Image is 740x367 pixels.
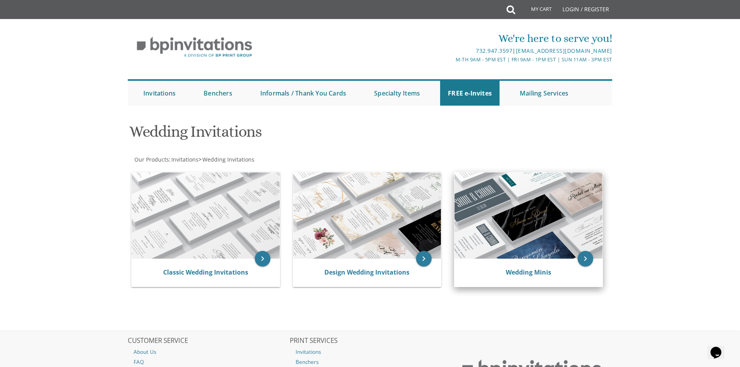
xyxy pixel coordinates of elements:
a: Design Wedding Invitations [324,268,409,277]
img: Classic Wedding Invitations [132,172,280,259]
a: Wedding Minis [506,268,551,277]
a: 732.947.3597 [476,47,512,54]
a: keyboard_arrow_right [416,251,432,266]
a: Specialty Items [366,81,428,106]
a: Benchers [196,81,240,106]
div: : [128,156,370,163]
a: keyboard_arrow_right [578,251,593,266]
a: Wedding Invitations [202,156,254,163]
a: My Cart [514,1,557,20]
div: M-Th 9am - 5pm EST | Fri 9am - 1pm EST | Sun 11am - 3pm EST [290,56,612,64]
a: Invitations [290,347,451,357]
a: FAQ [128,357,289,367]
img: Wedding Minis [454,172,602,259]
img: BP Invitation Loft [128,31,261,63]
div: | [290,46,612,56]
div: We're here to serve you! [290,31,612,46]
span: > [198,156,254,163]
iframe: chat widget [707,336,732,359]
h2: PRINT SERVICES [290,337,451,345]
a: FREE e-Invites [440,81,500,106]
a: Benchers [290,357,451,367]
img: Design Wedding Invitations [293,172,441,259]
a: Mailing Services [512,81,576,106]
a: Our Products [134,156,169,163]
a: Invitations [136,81,183,106]
h1: Wedding Invitations [129,123,446,146]
a: Informals / Thank You Cards [252,81,354,106]
a: Invitations [171,156,198,163]
a: Classic Wedding Invitations [163,268,248,277]
a: [EMAIL_ADDRESS][DOMAIN_NAME] [516,47,612,54]
a: keyboard_arrow_right [255,251,270,266]
h2: CUSTOMER SERVICE [128,337,289,345]
a: About Us [128,347,289,357]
